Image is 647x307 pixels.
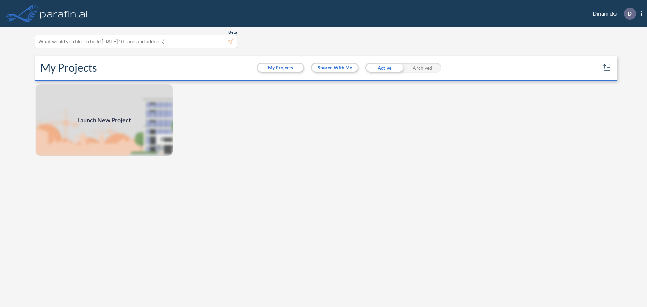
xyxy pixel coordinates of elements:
[365,63,403,73] div: Active
[258,64,303,72] button: My Projects
[403,63,441,73] div: Archived
[35,84,173,156] a: Launch New Project
[583,8,642,20] div: Dinamicka
[601,62,612,73] button: sort
[228,30,237,35] span: Beta
[35,84,173,156] img: add
[628,10,632,17] p: D
[77,116,131,125] span: Launch New Project
[312,64,358,72] button: Shared With Me
[40,61,97,74] h2: My Projects
[39,7,89,20] img: logo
